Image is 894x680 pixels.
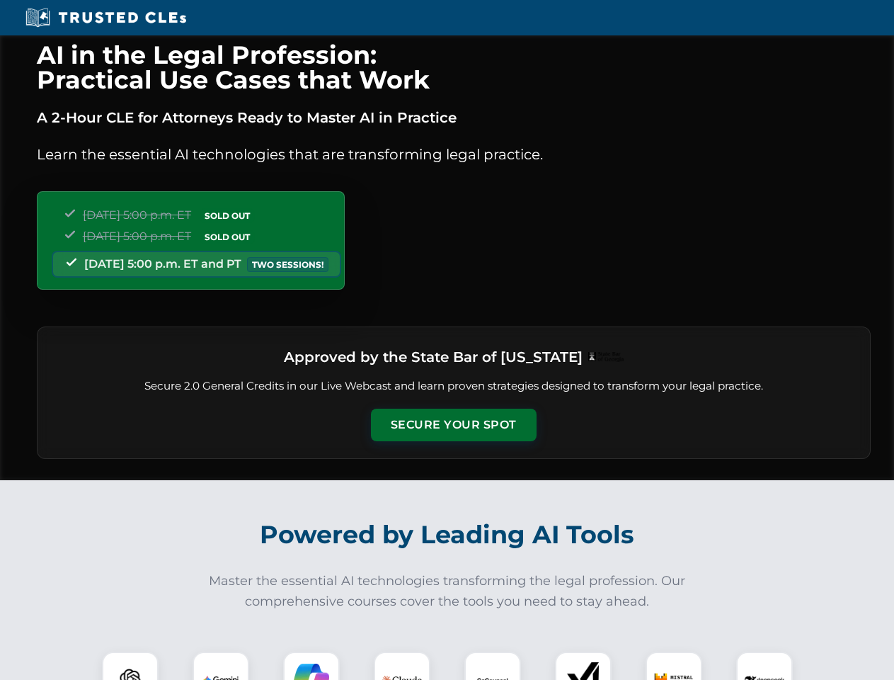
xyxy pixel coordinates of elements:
[21,7,190,28] img: Trusted CLEs
[37,106,871,129] p: A 2-Hour CLE for Attorneys Ready to Master AI in Practice
[55,378,853,395] p: Secure 2.0 General Credits in our Live Webcast and learn proven strategies designed to transform ...
[83,229,191,243] span: [DATE] 5:00 p.m. ET
[371,409,537,441] button: Secure Your Spot
[284,344,583,370] h3: Approved by the State Bar of [US_STATE]
[83,208,191,222] span: [DATE] 5:00 p.m. ET
[200,208,255,223] span: SOLD OUT
[37,143,871,166] p: Learn the essential AI technologies that are transforming legal practice.
[200,571,695,612] p: Master the essential AI technologies transforming the legal profession. Our comprehensive courses...
[200,229,255,244] span: SOLD OUT
[588,352,624,362] img: Logo
[55,510,839,560] h2: Powered by Leading AI Tools
[37,42,871,92] h1: AI in the Legal Profession: Practical Use Cases that Work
